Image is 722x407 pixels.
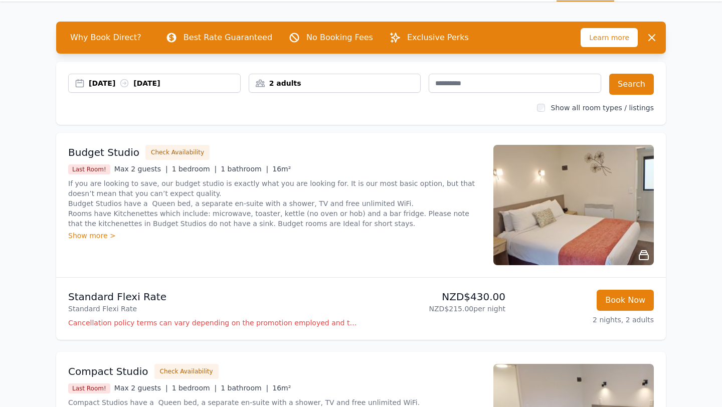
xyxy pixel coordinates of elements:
span: 16m² [272,165,291,173]
span: Last Room! [68,383,110,393]
div: 2 adults [249,78,421,88]
h3: Budget Studio [68,145,139,159]
span: 1 bedroom | [172,384,217,392]
div: Show more > [68,231,481,241]
h3: Compact Studio [68,364,148,378]
p: Cancellation policy terms can vary depending on the promotion employed and the time of stay of th... [68,318,357,328]
span: Max 2 guests | [114,384,168,392]
label: Show all room types / listings [551,104,654,112]
button: Search [609,74,654,95]
span: Learn more [581,28,638,47]
p: NZD$430.00 [365,290,505,304]
p: No Booking Fees [306,32,373,44]
p: NZD$215.00 per night [365,304,505,314]
span: 1 bathroom | [221,165,268,173]
p: Standard Flexi Rate [68,290,357,304]
span: Why Book Direct? [62,28,149,48]
p: Exclusive Perks [407,32,469,44]
button: Check Availability [145,145,210,160]
span: 16m² [272,384,291,392]
p: Standard Flexi Rate [68,304,357,314]
div: [DATE] [DATE] [89,78,240,88]
button: Check Availability [154,364,219,379]
p: Best Rate Guaranteed [184,32,272,44]
button: Book Now [597,290,654,311]
span: 1 bathroom | [221,384,268,392]
span: 1 bedroom | [172,165,217,173]
p: If you are looking to save, our budget studio is exactly what you are looking for. It is our most... [68,178,481,229]
span: Max 2 guests | [114,165,168,173]
p: 2 nights, 2 adults [513,315,654,325]
span: Last Room! [68,164,110,174]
